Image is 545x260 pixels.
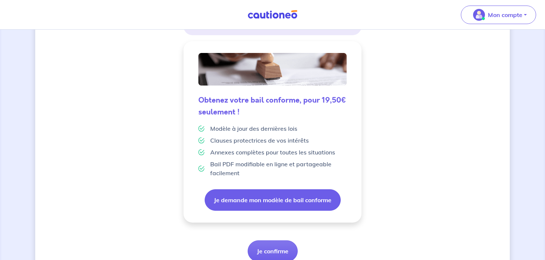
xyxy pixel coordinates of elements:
[461,6,536,24] button: illu_account_valid_menu.svgMon compte
[210,136,309,145] p: Clauses protectrices de vos intérêts
[198,94,347,118] h5: Obtenez votre bail conforme, pour 19,50€ seulement !
[473,9,485,21] img: illu_account_valid_menu.svg
[205,189,341,211] button: Je demande mon modèle de bail conforme
[488,10,522,19] p: Mon compte
[198,53,347,86] img: valid-lease.png
[210,148,335,157] p: Annexes complètes pour toutes les situations
[245,10,300,19] img: Cautioneo
[210,160,347,177] p: Bail PDF modifiable en ligne et partageable facilement
[210,124,297,133] p: Modèle à jour des dernières lois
